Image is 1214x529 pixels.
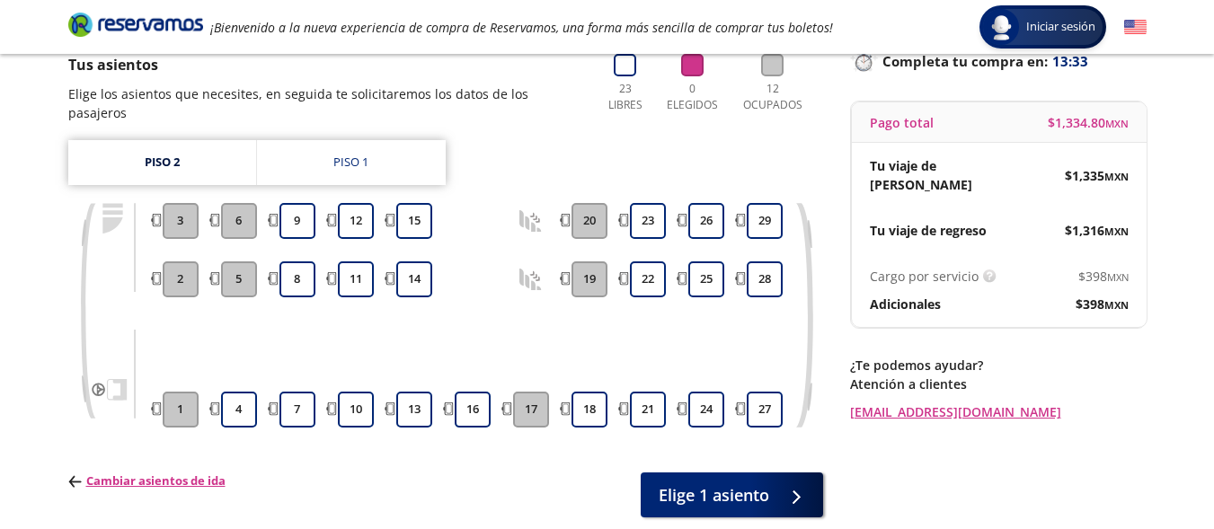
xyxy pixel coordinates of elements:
[1104,225,1129,238] small: MXN
[1105,117,1129,130] small: MXN
[279,261,315,297] button: 8
[572,261,607,297] button: 19
[663,81,722,113] p: 0 Elegidos
[455,392,491,428] button: 16
[396,261,432,297] button: 14
[1107,270,1129,284] small: MXN
[333,154,368,172] div: Piso 1
[68,140,256,185] a: Piso 2
[688,392,724,428] button: 24
[1104,170,1129,183] small: MXN
[870,156,999,194] p: Tu viaje de [PERSON_NAME]
[338,203,374,239] button: 12
[870,295,941,313] p: Adicionales
[688,261,724,297] button: 25
[1076,295,1129,313] span: $ 398
[1078,267,1129,286] span: $ 398
[68,11,203,43] a: Brand Logo
[68,11,203,38] i: Brand Logo
[221,203,257,239] button: 6
[870,113,934,132] p: Pago total
[630,261,666,297] button: 22
[68,472,226,490] p: Cambiar asientos de ida
[747,203,783,239] button: 29
[68,54,583,75] p: Tus asientos
[513,392,549,428] button: 17
[221,261,257,297] button: 5
[68,84,583,122] p: Elige los asientos que necesites, en seguida te solicitaremos los datos de los pasajeros
[1048,113,1129,132] span: $ 1,334.80
[572,203,607,239] button: 20
[688,203,724,239] button: 26
[1124,16,1147,39] button: English
[850,402,1147,421] a: [EMAIL_ADDRESS][DOMAIN_NAME]
[163,261,199,297] button: 2
[279,392,315,428] button: 7
[279,203,315,239] button: 9
[572,392,607,428] button: 18
[1019,18,1103,36] span: Iniciar sesión
[659,483,769,507] span: Elige 1 asiento
[1065,166,1129,185] span: $ 1,335
[630,392,666,428] button: 21
[1104,298,1129,312] small: MXN
[641,472,823,517] button: Elige 1 asiento
[257,140,446,185] a: Piso 1
[747,261,783,297] button: 28
[1110,425,1196,511] iframe: Messagebird Livechat Widget
[396,392,432,428] button: 13
[850,48,1147,74] p: Completa tu compra en :
[850,375,1147,393] p: Atención a clientes
[870,267,979,286] p: Cargo por servicio
[630,203,666,239] button: 23
[747,392,783,428] button: 27
[221,392,257,428] button: 4
[736,81,810,113] p: 12 Ocupados
[870,221,987,240] p: Tu viaje de regreso
[163,203,199,239] button: 3
[338,261,374,297] button: 11
[1052,51,1088,72] span: 13:33
[601,81,650,113] p: 23 Libres
[396,203,432,239] button: 15
[850,356,1147,375] p: ¿Te podemos ayudar?
[210,19,833,36] em: ¡Bienvenido a la nueva experiencia de compra de Reservamos, una forma más sencilla de comprar tus...
[1065,221,1129,240] span: $ 1,316
[338,392,374,428] button: 10
[163,392,199,428] button: 1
